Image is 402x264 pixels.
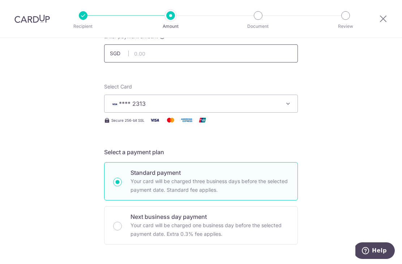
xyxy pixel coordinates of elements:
[104,148,298,156] h5: Select a payment plan
[56,23,110,30] p: Recipient
[131,212,289,221] p: Next business day payment
[147,116,162,125] img: Visa
[319,23,372,30] p: Review
[104,44,298,62] input: 0.00
[179,116,194,125] img: American Express
[144,23,197,30] p: Amount
[131,168,289,177] p: Standard payment
[110,101,119,107] img: VISA
[111,117,145,123] span: Secure 256-bit SSL
[110,50,129,57] span: SGD
[195,116,210,125] img: Union Pay
[14,14,50,23] img: CardUp
[355,242,395,260] iframe: Opens a widget where you can find more information
[131,177,289,194] p: Your card will be charged three business days before the selected payment date. Standard fee appl...
[131,221,289,238] p: Your card will be charged one business day before the selected payment date. Extra 0.3% fee applies.
[163,116,178,125] img: Mastercard
[104,83,132,90] span: translation missing: en.payables.payment_networks.credit_card.summary.labels.select_card
[231,23,285,30] p: Document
